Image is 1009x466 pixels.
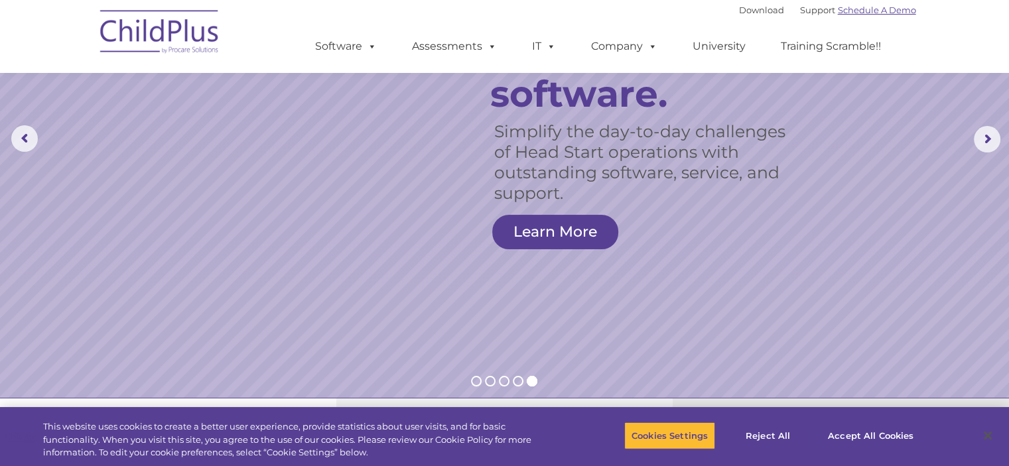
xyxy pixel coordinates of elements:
button: Accept All Cookies [821,422,921,449]
button: Cookies Settings [624,422,715,449]
a: Company [578,33,671,60]
font: | [739,5,916,15]
a: University [679,33,759,60]
a: IT [519,33,569,60]
a: Learn More [492,215,618,249]
a: Software [302,33,390,60]
span: Last name [184,87,225,97]
a: Schedule A Demo [838,5,916,15]
rs-layer: Simplify the day-to-day challenges of Head Start operations with outstanding software, service, a... [494,121,789,204]
div: This website uses cookies to create a better user experience, provide statistics about user visit... [43,420,555,459]
a: Training Scramble!! [768,33,894,60]
button: Reject All [726,422,809,449]
button: Close [973,421,1002,450]
a: Assessments [399,33,510,60]
img: ChildPlus by Procare Solutions [94,1,226,67]
a: Support [800,5,835,15]
a: Download [739,5,784,15]
span: Phone number [184,142,241,152]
